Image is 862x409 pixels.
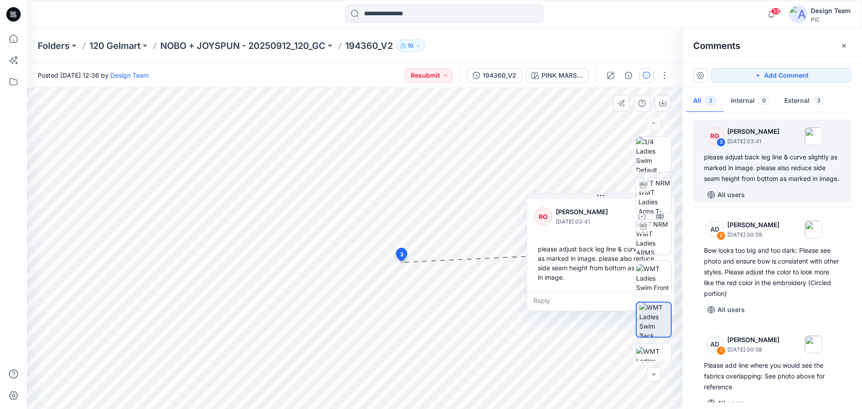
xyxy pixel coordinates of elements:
[621,68,636,83] button: Details
[345,40,393,52] p: 194360_V2
[534,207,552,225] div: RO
[727,220,779,230] p: [PERSON_NAME]
[636,264,671,292] img: WMT Ladies Swim Front
[771,8,781,15] span: 38
[396,40,425,52] button: 10
[483,70,516,80] div: 194360_V2
[110,71,149,79] a: Design Team
[526,68,589,83] button: PINK MARSHMELLOW
[704,188,748,202] button: All users
[711,68,851,83] button: Add Comment
[717,346,726,355] div: 1
[777,90,832,113] button: External
[706,127,724,145] div: RO
[706,220,724,238] div: AD
[636,137,671,172] img: 3/4 Ladies Swim Default
[638,178,671,213] img: TT NRM WMT Ladies Arms T-POSE
[408,41,413,51] p: 10
[717,138,726,147] div: 3
[727,345,779,354] p: [DATE] 00:58
[639,303,671,337] img: WMT Ladies Swim Back
[556,207,629,217] p: [PERSON_NAME]
[706,335,724,353] div: AD
[467,68,522,83] button: 194360_V2
[38,70,149,80] span: Posted [DATE] 12:36 by
[556,217,629,226] p: [DATE] 03:41
[727,126,779,137] p: [PERSON_NAME]
[727,230,779,239] p: [DATE] 00:59
[724,90,777,113] button: Internal
[704,360,840,392] div: Please add line where you would see the fabrics overlapping: See photo above for reference
[758,96,770,105] span: 0
[717,304,745,315] p: All users
[693,40,740,51] h2: Comments
[789,5,807,23] img: avatar
[813,96,825,105] span: 3
[541,70,583,80] div: PINK MARSHMELLOW
[89,40,141,52] a: 120 Gelmart
[704,152,840,184] div: please adjust back leg line & curve slightly as marked in image. please also reduce side seam hei...
[811,5,851,16] div: Design Team
[38,40,70,52] a: Folders
[811,16,851,23] div: PIC
[160,40,325,52] a: NOBO + JOYSPUN - 20250912_120_GC
[534,241,667,286] div: please adjust back leg line & curve slightly as marked in image. please also reduce side seam hei...
[686,90,724,113] button: All
[400,251,404,259] span: 3
[717,398,745,409] p: All users
[705,96,717,105] span: 3
[717,189,745,200] p: All users
[636,220,671,255] img: TT NRM WMT Ladies ARMS DOWN
[727,334,779,345] p: [PERSON_NAME]
[636,347,671,375] img: WMT Ladies Swim Left
[704,245,840,299] div: Bow looks too big and too dark: Please see photo and ensure bow is consistent with other styles. ...
[527,291,674,311] div: Reply
[704,303,748,317] button: All users
[717,231,726,240] div: 2
[727,137,779,146] p: [DATE] 03:41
